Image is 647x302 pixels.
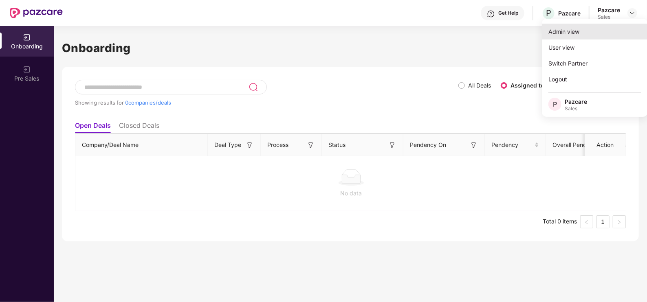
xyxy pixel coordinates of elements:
[546,134,615,156] th: Overall Pendency
[23,66,31,74] img: svg+xml;base64,PHN2ZyB3aWR0aD0iMjAiIGhlaWdodD0iMjAiIHZpZXdCb3g9IjAgMCAyMCAyMCIgZmlsbD0ibm9uZSIgeG...
[62,39,639,57] h1: Onboarding
[249,82,258,92] img: svg+xml;base64,PHN2ZyB3aWR0aD0iMjQiIGhlaWdodD0iMjUiIHZpZXdCb3g9IjAgMCAyNCAyNSIgZmlsbD0ibm9uZSIgeG...
[267,140,288,149] span: Process
[617,220,622,225] span: right
[470,141,478,149] img: svg+xml;base64,PHN2ZyB3aWR0aD0iMTYiIGhlaWdodD0iMTYiIHZpZXdCb3g9IjAgMCAxNiAxNiIgZmlsbD0ibm9uZSIgeG...
[468,82,491,89] label: All Deals
[82,189,621,198] div: No data
[596,215,610,228] li: 1
[543,215,577,228] li: Total 0 items
[487,10,495,18] img: svg+xml;base64,PHN2ZyBpZD0iSGVscC0zMngzMiIgeG1sbnM9Imh0dHA6Ly93d3cudzMub3JnLzIwMDAvc3ZnIiB3aWR0aD...
[125,99,171,106] span: 0 companies/deals
[565,98,587,105] div: Pazcare
[565,105,587,112] div: Sales
[511,82,555,89] label: Assigned to me
[246,141,254,149] img: svg+xml;base64,PHN2ZyB3aWR0aD0iMTYiIGhlaWdodD0iMTYiIHZpZXdCb3g9IjAgMCAxNiAxNiIgZmlsbD0ibm9uZSIgeG...
[585,134,626,156] th: Action
[613,215,626,228] li: Next Page
[119,121,159,133] li: Closed Deals
[498,10,518,16] div: Get Help
[75,121,111,133] li: Open Deals
[558,9,581,17] div: Pazcare
[75,99,458,106] div: Showing results for
[598,14,620,20] div: Sales
[214,140,241,149] span: Deal Type
[629,10,636,16] img: svg+xml;base64,PHN2ZyBpZD0iRHJvcGRvd24tMzJ4MzIiIHhtbG5zPSJodHRwOi8vd3d3LnczLm9yZy8yMDAwL3N2ZyIgd2...
[580,215,593,228] button: left
[546,8,551,18] span: P
[23,33,31,42] img: svg+xml;base64,PHN2ZyB3aWR0aD0iMjAiIGhlaWdodD0iMjAiIHZpZXdCb3g9IjAgMCAyMCAyMCIgZmlsbD0ibm9uZSIgeG...
[553,99,557,109] span: P
[597,216,609,228] a: 1
[485,134,546,156] th: Pendency
[580,215,593,228] li: Previous Page
[613,215,626,228] button: right
[584,220,589,225] span: left
[410,140,446,149] span: Pendency On
[307,141,315,149] img: svg+xml;base64,PHN2ZyB3aWR0aD0iMTYiIGhlaWdodD0iMTYiIHZpZXdCb3g9IjAgMCAxNiAxNiIgZmlsbD0ibm9uZSIgeG...
[598,6,620,14] div: Pazcare
[75,134,208,156] th: Company/Deal Name
[491,140,533,149] span: Pendency
[10,8,63,18] img: New Pazcare Logo
[388,141,396,149] img: svg+xml;base64,PHN2ZyB3aWR0aD0iMTYiIGhlaWdodD0iMTYiIHZpZXdCb3g9IjAgMCAxNiAxNiIgZmlsbD0ibm9uZSIgeG...
[328,140,346,149] span: Status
